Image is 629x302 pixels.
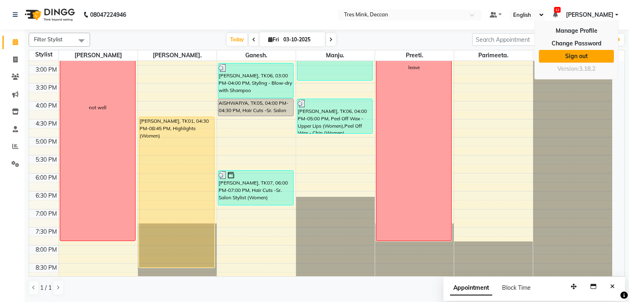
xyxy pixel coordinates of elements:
button: Close [606,280,618,293]
a: 12 [553,11,558,18]
div: [PERSON_NAME], TK06, 03:00 PM-04:00 PM, Styling - Blow-dry with Shampoo [218,63,293,98]
span: 12 [554,7,561,13]
a: Change Password [539,37,614,50]
div: 8:30 PM [34,264,59,272]
div: leave [408,64,420,71]
div: AISHWARYA, TK05, 04:00 PM-04:30 PM, Hair Cuts -Sr. Salon Stylist (Women) [218,99,293,116]
span: [PERSON_NAME]. [138,50,217,61]
span: Parimeeta. [454,50,533,61]
div: [PERSON_NAME], TK01, 04:30 PM-08:45 PM, Highlights (Women) [139,117,214,267]
div: 5:30 PM [34,156,59,164]
div: Version:3.18.2 [539,63,614,75]
div: 4:00 PM [34,101,59,110]
div: 3:00 PM [34,65,59,74]
span: Fri [266,36,281,43]
div: [PERSON_NAME], TK07, 06:00 PM-07:00 PM, Hair Cuts -Sr. Salon Stylist (Women) [218,171,293,205]
span: Manju. [296,50,375,61]
input: Search Appointment [472,33,544,46]
a: Sign out [539,50,614,63]
span: Preeti. [375,50,454,61]
input: 2025-10-03 [281,34,322,46]
div: 7:00 PM [34,210,59,218]
div: 7:30 PM [34,228,59,236]
span: 1 / 1 [40,284,52,292]
div: 8:00 PM [34,246,59,254]
div: 4:30 PM [34,119,59,128]
span: [PERSON_NAME] [59,50,138,61]
b: 08047224946 [90,3,126,26]
img: logo [21,3,77,26]
div: [PERSON_NAME], TK06, 04:00 PM-05:00 PM, Peel Off Wax - Upper Lips (Women),Peel Off Wax - Chin (Wo... [297,99,372,133]
span: Today [227,33,247,46]
span: Filter Stylist [34,36,63,43]
div: Stylist [29,50,59,59]
span: Ganesh. [217,50,296,61]
div: 6:00 PM [34,174,59,182]
div: 5:00 PM [34,137,59,146]
span: [PERSON_NAME] [566,11,613,19]
span: Appointment [450,281,492,295]
span: Block Time [502,284,531,291]
span: Nitin. [533,50,612,61]
div: 6:30 PM [34,192,59,200]
a: Manage Profile [539,25,614,37]
div: not well [89,104,106,111]
div: 3:30 PM [34,83,59,92]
